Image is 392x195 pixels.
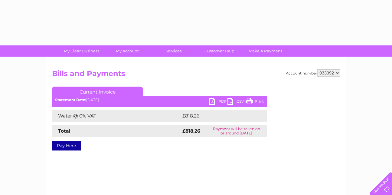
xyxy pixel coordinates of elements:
strong: Total [58,128,70,134]
a: Pay Here [52,141,81,150]
div: [DATE] [52,98,267,102]
td: Payment will be taken on or around [DATE] [206,125,267,137]
a: Services [149,45,198,57]
a: CSV [227,98,246,107]
a: My Account [103,45,152,57]
h2: Bills and Payments [52,69,340,81]
strong: £818.26 [182,128,200,134]
a: Current Invoice [52,87,143,96]
a: PDF [209,98,227,107]
a: Make A Payment [240,45,290,57]
td: Water @ 0% VAT [52,110,181,122]
b: Statement Date: [55,97,86,102]
a: My Clear Business [57,45,106,57]
a: Customer Help [194,45,244,57]
a: Print [246,98,264,107]
div: Account number [286,69,340,77]
td: £818.26 [181,110,256,122]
